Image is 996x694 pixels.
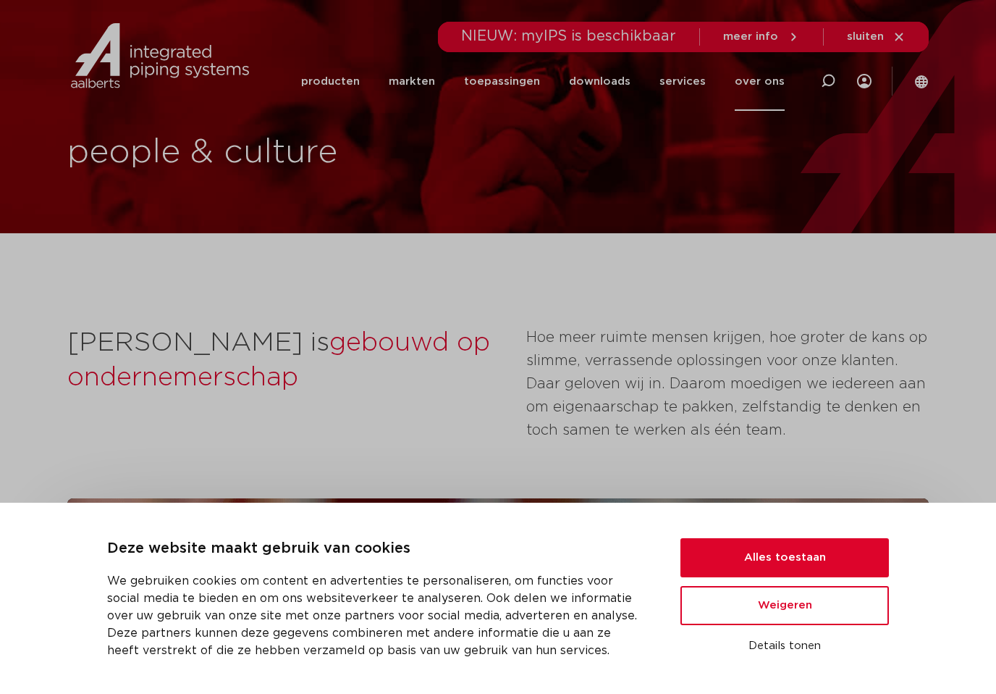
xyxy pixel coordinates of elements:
p: We gebruiken cookies om content en advertenties te personaliseren, om functies voor social media ... [107,572,646,659]
button: Details tonen [680,634,889,659]
a: producten [301,52,360,111]
p: Hoe meer ruimte mensen krijgen, hoe groter de kans op slimme, verrassende oplossingen voor onze k... [526,326,929,442]
span: meer info [723,31,778,42]
h1: people & culture [67,130,491,176]
a: meer info [723,30,800,43]
span: sluiten [847,31,884,42]
h2: [PERSON_NAME] is [67,326,512,396]
button: Alles toestaan [680,538,889,577]
span: NIEUW: myIPS is beschikbaar [461,29,676,43]
a: services [659,52,706,111]
nav: Menu [301,52,785,111]
button: Weigeren [680,586,889,625]
div: my IPS [857,52,871,111]
a: markten [389,52,435,111]
a: toepassingen [464,52,540,111]
span: gebouwd op ondernemerschap [67,330,490,390]
a: sluiten [847,30,906,43]
a: downloads [569,52,630,111]
p: Deze website maakt gebruik van cookies [107,538,646,561]
a: over ons [735,52,785,111]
